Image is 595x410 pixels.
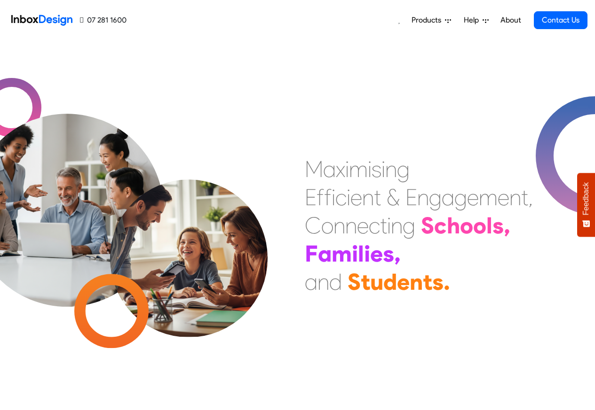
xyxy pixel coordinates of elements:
div: C [305,211,321,240]
div: i [347,183,350,211]
div: m [349,155,368,183]
div: g [429,183,442,211]
div: n [333,211,345,240]
div: e [370,240,383,268]
div: f [317,183,324,211]
div: c [434,211,447,240]
div: e [467,183,479,211]
div: n [509,183,521,211]
div: , [528,183,533,211]
div: i [345,155,349,183]
div: n [410,268,423,296]
div: e [350,183,362,211]
div: o [473,211,486,240]
div: c [369,211,380,240]
div: t [423,268,432,296]
div: s [432,268,444,296]
div: e [498,183,509,211]
div: l [486,211,492,240]
div: n [317,268,329,296]
div: a [323,155,336,183]
div: t [374,183,381,211]
a: Products [408,11,455,30]
a: 07 281 1600 [80,15,127,26]
div: , [504,211,510,240]
div: Maximising Efficient & Engagement, Connecting Schools, Families, and Students. [305,155,533,296]
div: s [372,155,381,183]
div: E [305,183,317,211]
div: c [335,183,347,211]
div: t [521,183,528,211]
div: m [479,183,498,211]
div: s [383,240,394,268]
div: m [332,240,352,268]
div: o [321,211,333,240]
div: i [332,183,335,211]
div: a [442,183,454,211]
a: Contact Us [534,11,587,29]
div: f [324,183,332,211]
div: M [305,155,323,183]
div: . [444,268,450,296]
div: i [387,211,391,240]
a: About [498,11,524,30]
div: o [460,211,473,240]
div: e [397,268,410,296]
span: Feedback [582,182,590,215]
div: S [348,268,361,296]
div: i [352,240,358,268]
div: & [387,183,400,211]
div: n [385,155,397,183]
span: Products [412,15,445,26]
div: e [357,211,369,240]
div: g [397,155,410,183]
div: n [345,211,357,240]
div: i [364,240,370,268]
div: s [492,211,504,240]
div: h [447,211,460,240]
div: t [380,211,387,240]
div: i [368,155,372,183]
div: a [305,268,317,296]
div: n [391,211,403,240]
div: d [329,268,342,296]
div: F [305,240,318,268]
a: Help [460,11,492,30]
div: n [362,183,374,211]
img: parents_with_child.png [90,140,287,337]
div: i [381,155,385,183]
div: u [370,268,383,296]
div: S [421,211,434,240]
div: x [336,155,345,183]
div: t [361,268,370,296]
div: a [318,240,332,268]
button: Feedback - Show survey [577,173,595,237]
div: d [383,268,397,296]
span: Help [464,15,483,26]
div: , [394,240,401,268]
div: g [454,183,467,211]
div: n [417,183,429,211]
div: E [405,183,417,211]
div: l [358,240,364,268]
div: g [403,211,415,240]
